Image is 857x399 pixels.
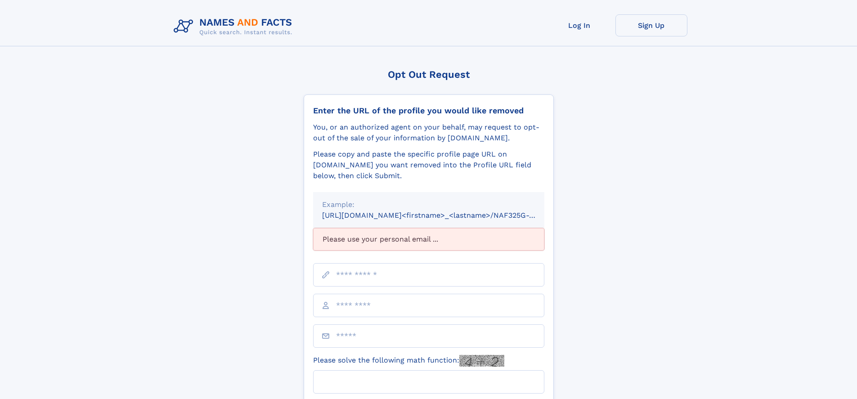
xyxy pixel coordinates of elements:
div: Example: [322,199,535,210]
a: Log In [543,14,615,36]
a: Sign Up [615,14,687,36]
div: Please use your personal email ... [313,228,544,251]
img: Logo Names and Facts [170,14,300,39]
div: Please copy and paste the specific profile page URL on [DOMAIN_NAME] you want removed into the Pr... [313,149,544,181]
div: You, or an authorized agent on your behalf, may request to opt-out of the sale of your informatio... [313,122,544,143]
label: Please solve the following math function: [313,355,504,367]
small: [URL][DOMAIN_NAME]<firstname>_<lastname>/NAF325G-xxxxxxxx [322,211,561,220]
div: Enter the URL of the profile you would like removed [313,106,544,116]
div: Opt Out Request [304,69,554,80]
